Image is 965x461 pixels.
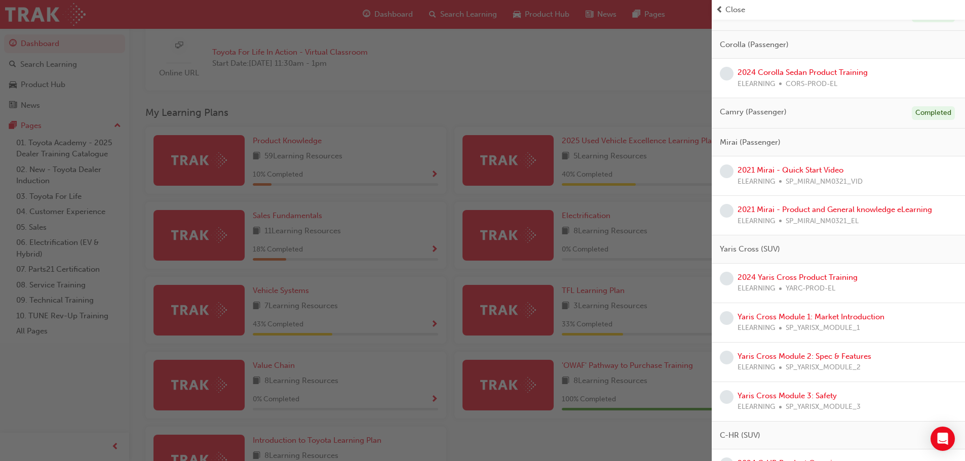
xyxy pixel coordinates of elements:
a: 2024 Corolla Sedan Product Training [738,68,868,77]
a: Yaris Cross Module 3: Safety [738,391,837,400]
div: Completed [912,106,955,120]
span: C-HR (SUV) [720,430,760,441]
span: learningRecordVerb_NONE-icon [720,272,734,285]
span: ELEARNING [738,283,775,295]
button: prev-iconClose [716,4,961,16]
span: ELEARNING [738,401,775,413]
span: ELEARNING [738,176,775,188]
span: SP_MIRAI_NM0321_EL [786,216,859,227]
span: learningRecordVerb_NONE-icon [720,204,734,218]
span: ELEARNING [738,322,775,334]
span: Corolla (Passenger) [720,39,789,51]
span: Close [725,4,745,16]
span: Camry (Passenger) [720,106,787,118]
span: prev-icon [716,4,723,16]
span: SP_YARISX_MODULE_1 [786,322,860,334]
span: Mirai (Passenger) [720,137,781,148]
div: Open Intercom Messenger [931,427,955,451]
span: ELEARNING [738,216,775,227]
span: learningRecordVerb_NONE-icon [720,164,734,178]
a: 2021 Mirai - Quick Start Video [738,165,843,175]
span: SP_YARISX_MODULE_3 [786,401,861,413]
a: Yaris Cross Module 2: Spec & Features [738,352,871,361]
a: 2024 Yaris Cross Product Training [738,273,858,282]
span: learningRecordVerb_NONE-icon [720,311,734,325]
a: 2021 Mirai - Product and General knowledge eLearning [738,205,932,214]
span: SP_YARISX_MODULE_2 [786,362,861,373]
span: CORS-PROD-EL [786,78,837,90]
span: learningRecordVerb_NONE-icon [720,67,734,80]
span: learningRecordVerb_NONE-icon [720,351,734,364]
a: Yaris Cross Module 1: Market Introduction [738,312,884,321]
span: Yaris Cross (SUV) [720,243,780,255]
span: SP_MIRAI_NM0321_VID [786,176,863,188]
span: learningRecordVerb_NONE-icon [720,390,734,404]
span: ELEARNING [738,362,775,373]
span: ELEARNING [738,78,775,90]
span: YARC-PROD-EL [786,283,835,295]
